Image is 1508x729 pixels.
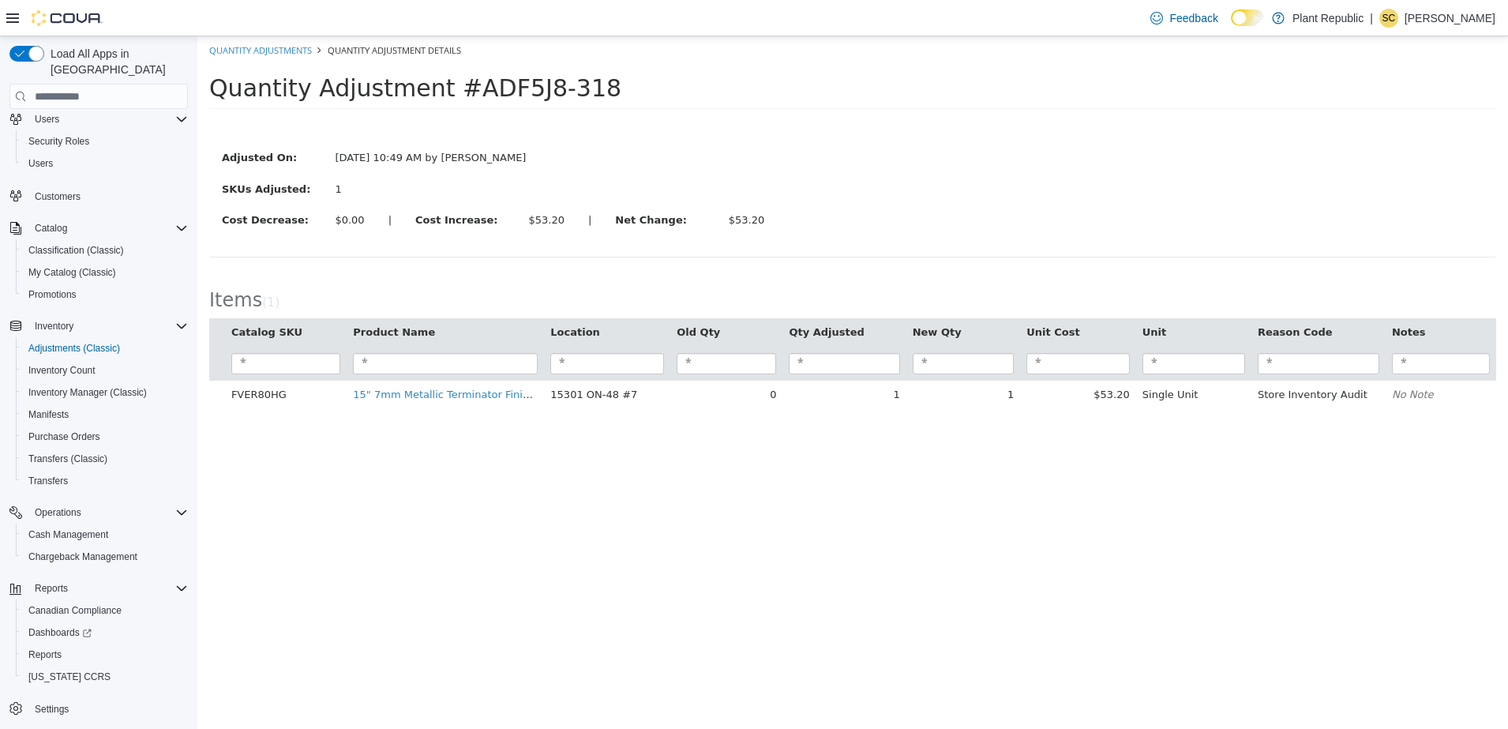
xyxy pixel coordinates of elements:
[379,176,406,192] label: |
[331,176,367,192] div: $53.20
[12,38,424,66] span: Quantity Adjustment #ADF5J8-318
[531,176,568,192] div: $53.20
[22,361,102,380] a: Inventory Count
[16,261,194,284] button: My Catalog (Classic)
[28,528,108,541] span: Cash Management
[3,315,194,337] button: Inventory
[12,8,114,20] a: Quantity Adjustments
[137,145,328,161] div: 1
[22,547,188,566] span: Chargeback Management
[28,700,75,719] a: Settings
[939,344,1054,373] td: Single Unit
[28,342,120,355] span: Adjustments (Classic)
[35,190,81,203] span: Customers
[28,187,87,206] a: Customers
[22,154,59,173] a: Users
[28,453,107,465] span: Transfers (Classic)
[585,344,708,373] td: 1
[1231,9,1264,26] input: Dark Mode
[28,626,92,639] span: Dashboards
[16,404,194,426] button: Manifests
[28,503,188,522] span: Operations
[16,426,194,448] button: Purchase Orders
[22,601,188,620] span: Canadian Compliance
[34,288,108,304] button: Catalog SKU
[3,577,194,599] button: Reports
[32,10,103,26] img: Cova
[1169,10,1217,26] span: Feedback
[28,699,188,719] span: Settings
[22,241,188,260] span: Classification (Classic)
[28,604,122,617] span: Canadian Compliance
[22,154,188,173] span: Users
[16,239,194,261] button: Classification (Classic)
[16,152,194,175] button: Users
[16,337,194,359] button: Adjustments (Classic)
[28,344,149,373] td: FVER80HG
[1405,9,1495,28] p: [PERSON_NAME]
[16,622,194,644] a: Dashboards
[28,551,137,563] span: Chargeback Management
[1195,352,1236,364] em: No Note
[22,383,188,402] span: Inventory Manager (Classic)
[28,244,124,257] span: Classification (Classic)
[16,666,194,688] button: [US_STATE] CCRS
[22,667,117,686] a: [US_STATE] CCRS
[22,449,114,468] a: Transfers (Classic)
[406,176,519,192] label: Net Change:
[28,110,188,129] span: Users
[1382,9,1396,28] span: SC
[16,448,194,470] button: Transfers (Classic)
[28,386,147,399] span: Inventory Manager (Classic)
[22,427,188,446] span: Purchase Orders
[353,288,405,304] button: Location
[22,449,188,468] span: Transfers (Classic)
[16,359,194,381] button: Inventory Count
[1054,344,1188,373] td: Store Inventory Audit
[22,263,122,282] a: My Catalog (Classic)
[126,114,340,130] div: [DATE] 10:49 AM by [PERSON_NAME]
[22,623,188,642] span: Dashboards
[22,361,188,380] span: Inventory Count
[3,697,194,720] button: Settings
[16,470,194,492] button: Transfers
[28,430,100,443] span: Purchase Orders
[156,288,241,304] button: Product Name
[1195,288,1231,304] button: Notes
[591,288,670,304] button: Qty Adjusted
[28,317,80,336] button: Inventory
[22,263,188,282] span: My Catalog (Classic)
[22,525,188,544] span: Cash Management
[13,114,126,130] label: Adjusted On:
[1144,2,1224,34] a: Feedback
[22,645,68,664] a: Reports
[945,288,972,304] button: Unit
[28,219,73,238] button: Catalog
[35,703,69,716] span: Settings
[44,46,188,77] span: Load All Apps in [GEOGRAPHIC_DATA]
[28,475,68,487] span: Transfers
[28,503,88,522] button: Operations
[35,506,81,519] span: Operations
[22,405,75,424] a: Manifests
[16,130,194,152] button: Security Roles
[28,364,96,377] span: Inventory Count
[473,344,585,373] td: 0
[28,671,111,683] span: [US_STATE] CCRS
[1292,9,1364,28] p: Plant Republic
[35,582,68,595] span: Reports
[28,648,62,661] span: Reports
[13,145,126,161] label: SKUs Adjusted:
[22,547,144,566] a: Chargeback Management
[3,108,194,130] button: Users
[35,113,59,126] span: Users
[22,285,83,304] a: Promotions
[28,266,116,279] span: My Catalog (Classic)
[1370,9,1373,28] p: |
[28,135,89,148] span: Security Roles
[28,186,188,205] span: Customers
[137,176,167,192] div: $0.00
[22,339,126,358] a: Adjustments (Classic)
[1060,288,1139,304] button: Reason Code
